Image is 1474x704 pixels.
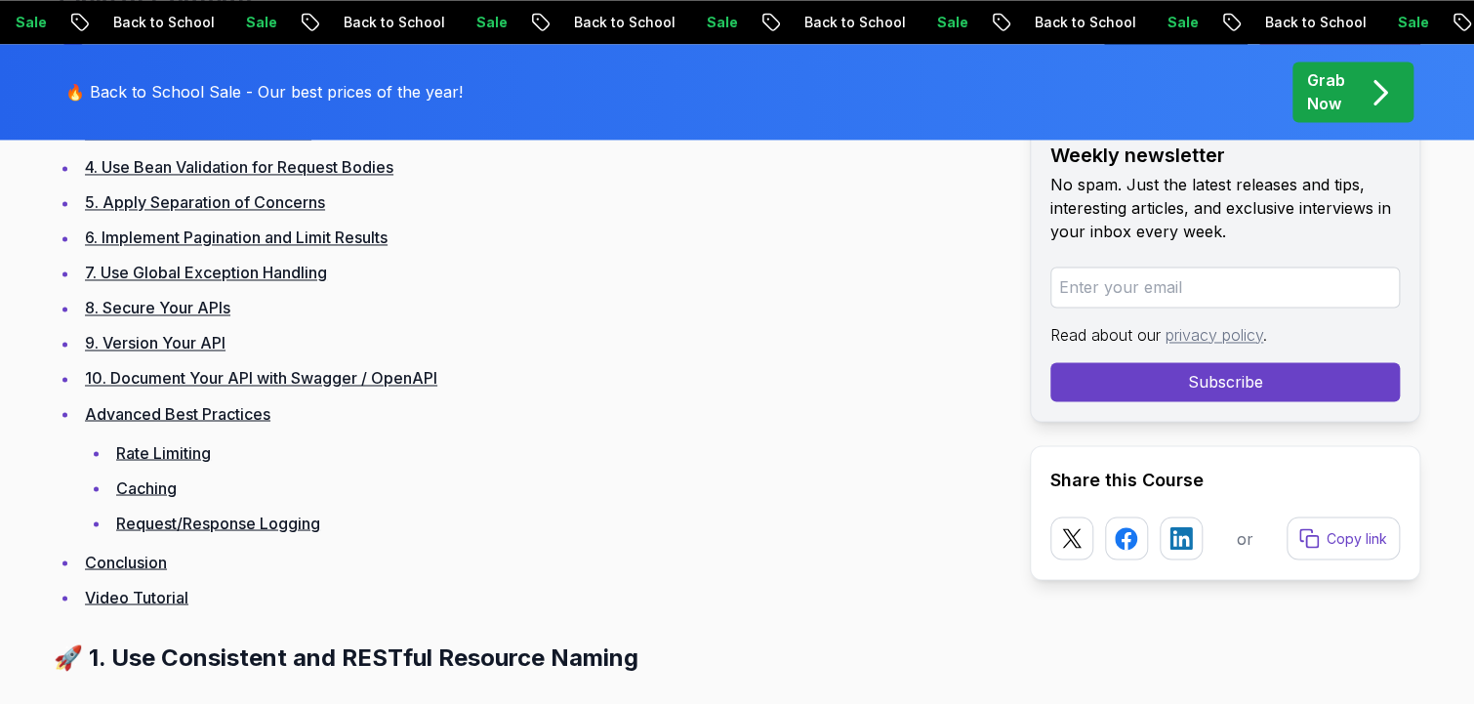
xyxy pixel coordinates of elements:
[85,157,393,177] a: 4. Use Bean Validation for Request Bodies
[1370,13,1432,32] p: Sale
[85,587,188,606] a: Video Tutorial
[1237,13,1370,32] p: Back to School
[85,552,167,571] a: Conclusion
[1307,68,1345,115] p: Grab Now
[116,477,177,497] a: Caching
[54,642,999,673] h2: 🚀 1. Use Consistent and RESTful Resource Naming
[1237,526,1253,550] p: or
[85,368,437,388] a: 10. Document Your API with Swagger / OpenAPI
[1050,362,1400,401] button: Subscribe
[1166,325,1263,345] a: privacy policy
[116,442,211,462] a: Rate Limiting
[65,80,463,104] p: 🔥 Back to School Sale - Our best prices of the year!
[1327,528,1387,548] p: Copy link
[1287,517,1400,559] button: Copy link
[85,228,388,247] a: 6. Implement Pagination and Limit Results
[546,13,678,32] p: Back to School
[85,13,218,32] p: Back to School
[85,298,230,317] a: 8. Secure Your APIs
[1050,267,1400,308] input: Enter your email
[1050,323,1400,347] p: Read about our .
[1050,173,1400,243] p: No spam. Just the latest releases and tips, interesting articles, and exclusive interviews in you...
[448,13,511,32] p: Sale
[85,263,327,282] a: 7. Use Global Exception Handling
[116,513,320,532] a: Request/Response Logging
[85,403,270,423] a: Advanced Best Practices
[218,13,280,32] p: Sale
[1050,466,1400,493] h2: Share this Course
[85,333,225,352] a: 9. Version Your API
[776,13,909,32] p: Back to School
[85,192,325,212] a: 5. Apply Separation of Concerns
[1050,142,1400,169] h2: Weekly newsletter
[909,13,971,32] p: Sale
[678,13,741,32] p: Sale
[1006,13,1139,32] p: Back to School
[315,13,448,32] p: Back to School
[1139,13,1202,32] p: Sale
